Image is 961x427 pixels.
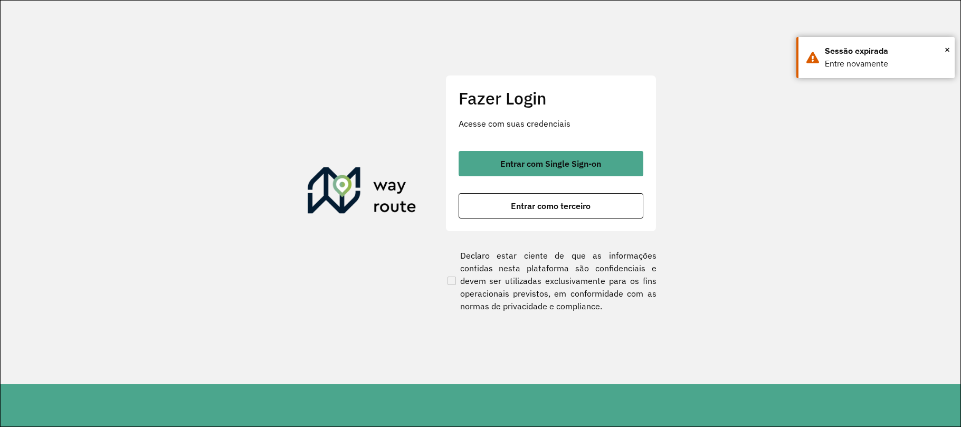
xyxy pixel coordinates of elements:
button: button [459,193,643,219]
span: × [945,42,950,58]
img: Roteirizador AmbevTech [308,167,416,218]
div: Sessão expirada [825,45,947,58]
button: Close [945,42,950,58]
p: Acesse com suas credenciais [459,117,643,130]
button: button [459,151,643,176]
span: Entrar com Single Sign-on [500,159,601,168]
h2: Fazer Login [459,88,643,108]
label: Declaro estar ciente de que as informações contidas nesta plataforma são confidenciais e devem se... [445,249,656,312]
span: Entrar como terceiro [511,202,591,210]
div: Entre novamente [825,58,947,70]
